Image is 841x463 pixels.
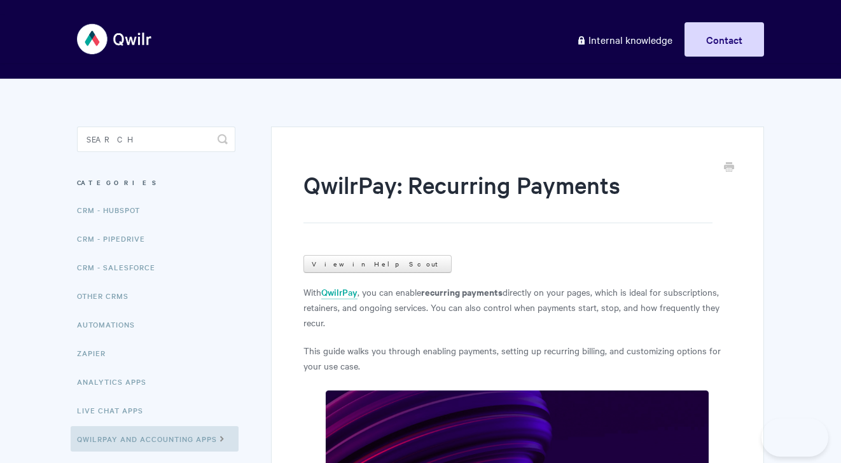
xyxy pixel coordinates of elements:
[77,254,165,280] a: CRM - Salesforce
[567,22,682,57] a: Internal knowledge
[77,312,144,337] a: Automations
[321,286,358,300] a: QwilrPay
[71,426,239,452] a: QwilrPay and Accounting Apps
[77,15,153,63] img: Qwilr Help Center
[77,171,235,194] h3: Categories
[685,22,764,57] a: Contact
[303,343,732,373] p: This guide walks you through enabling payments, setting up recurring billing, and customizing opt...
[77,397,153,423] a: Live Chat Apps
[77,197,149,223] a: CRM - HubSpot
[724,161,734,175] a: Print this Article
[761,418,828,457] iframe: Toggle Customer Support
[77,340,115,366] a: Zapier
[303,169,712,223] h1: QwilrPay: Recurring Payments
[303,284,732,330] p: With , you can enable directly on your pages, which is ideal for subscriptions, retainers, and on...
[421,285,503,298] strong: recurring payments
[77,127,235,152] input: Search
[303,255,452,273] a: View in Help Scout
[77,369,156,394] a: Analytics Apps
[77,226,155,251] a: CRM - Pipedrive
[77,283,138,308] a: Other CRMs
